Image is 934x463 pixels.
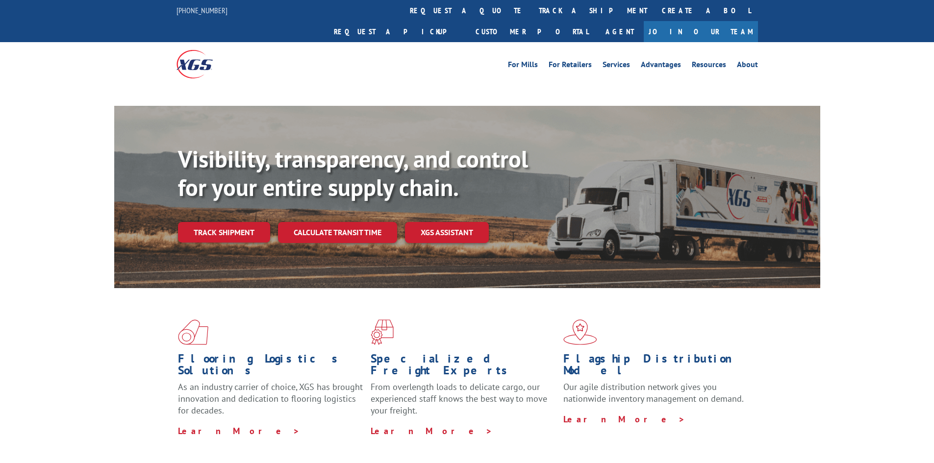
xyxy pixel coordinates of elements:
a: Join Our Team [644,21,758,42]
a: Learn More > [178,425,300,437]
a: About [737,61,758,72]
span: As an industry carrier of choice, XGS has brought innovation and dedication to flooring logistics... [178,381,363,416]
a: [PHONE_NUMBER] [177,5,227,15]
a: Services [603,61,630,72]
a: Customer Portal [468,21,596,42]
a: Resources [692,61,726,72]
a: For Retailers [549,61,592,72]
p: From overlength loads to delicate cargo, our experienced staff knows the best way to move your fr... [371,381,556,425]
a: Track shipment [178,222,270,243]
img: xgs-icon-focused-on-flooring-red [371,319,394,345]
a: XGS ASSISTANT [405,222,489,243]
a: Request a pickup [327,21,468,42]
span: Our agile distribution network gives you nationwide inventory management on demand. [563,381,744,404]
a: For Mills [508,61,538,72]
a: Calculate transit time [278,222,397,243]
img: xgs-icon-total-supply-chain-intelligence-red [178,319,208,345]
b: Visibility, transparency, and control for your entire supply chain. [178,144,528,202]
h1: Flagship Distribution Model [563,353,749,381]
a: Advantages [641,61,681,72]
a: Learn More > [563,414,685,425]
a: Learn More > [371,425,493,437]
a: Agent [596,21,644,42]
h1: Flooring Logistics Solutions [178,353,363,381]
img: xgs-icon-flagship-distribution-model-red [563,319,597,345]
h1: Specialized Freight Experts [371,353,556,381]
